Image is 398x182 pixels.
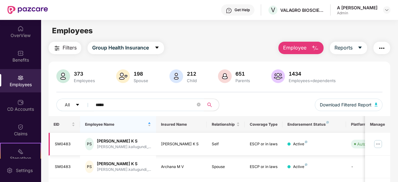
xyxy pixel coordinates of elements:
div: Platform Status [351,122,385,127]
button: search [204,99,219,111]
div: [PERSON_NAME].kallugundi_... [97,167,151,173]
span: Filters [63,44,77,52]
img: svg+xml;base64,PHN2ZyB4bWxucz0iaHR0cDovL3d3dy53My5vcmcvMjAwMC9zdmciIHdpZHRoPSIyNCIgaGVpZ2h0PSIyNC... [378,44,386,52]
td: - [346,156,390,178]
div: [PERSON_NAME] K S [97,161,151,167]
div: SM0483 [55,141,75,147]
span: All [65,101,70,108]
div: [PERSON_NAME] K S [161,141,202,147]
div: [PERSON_NAME] K S [97,138,151,144]
div: Self [212,141,240,147]
div: Admin [337,11,377,16]
img: svg+xml;base64,PHN2ZyB4bWxucz0iaHR0cDovL3d3dy53My5vcmcvMjAwMC9zdmciIHdpZHRoPSI4IiBoZWlnaHQ9IjgiIH... [305,141,307,143]
th: Insured Name [156,116,207,133]
button: Reportscaret-down [330,42,367,54]
div: Active [293,164,307,170]
img: svg+xml;base64,PHN2ZyBpZD0iSG9tZSIgeG1sbnM9Imh0dHA6Ly93d3cudzMub3JnLzIwMDAvc3ZnIiB3aWR0aD0iMjAiIG... [17,26,24,32]
img: svg+xml;base64,PHN2ZyB4bWxucz0iaHR0cDovL3d3dy53My5vcmcvMjAwMC9zdmciIHhtbG5zOnhsaW5rPSJodHRwOi8vd3... [56,69,70,83]
div: Parents [234,78,251,83]
div: 373 [73,71,96,77]
th: Coverage Type [245,116,283,133]
img: svg+xml;base64,PHN2ZyBpZD0iSGVscC0zMngzMiIgeG1sbnM9Imh0dHA6Ly93d3cudzMub3JnLzIwMDAvc3ZnIiB3aWR0aD... [226,7,232,14]
div: VALAGRO BIOSCIENCES [280,7,324,13]
div: 651 [234,71,251,77]
div: ESCP or in laws [250,141,278,147]
span: search [204,102,216,107]
span: V [271,6,275,14]
img: New Pazcare Logo [7,6,48,14]
div: Auto Verified [357,141,382,147]
div: 1434 [287,71,337,77]
th: EID [49,116,80,133]
img: svg+xml;base64,PHN2ZyB4bWxucz0iaHR0cDovL3d3dy53My5vcmcvMjAwMC9zdmciIHhtbG5zOnhsaW5rPSJodHRwOi8vd3... [375,103,378,106]
span: Reports [334,44,353,52]
div: 212 [186,71,198,77]
span: caret-down [75,103,80,108]
button: Allcaret-down [56,99,94,111]
div: Employees [73,78,96,83]
img: svg+xml;base64,PHN2ZyB4bWxucz0iaHR0cDovL3d3dy53My5vcmcvMjAwMC9zdmciIHhtbG5zOnhsaW5rPSJodHRwOi8vd3... [116,69,130,83]
button: Filters [49,42,81,54]
div: Endorsement Status [287,122,341,127]
img: svg+xml;base64,PHN2ZyB4bWxucz0iaHR0cDovL3d3dy53My5vcmcvMjAwMC9zdmciIHdpZHRoPSI4IiBoZWlnaHQ9IjgiIH... [305,163,307,166]
img: svg+xml;base64,PHN2ZyBpZD0iRW1wbG95ZWVzIiB4bWxucz0iaHR0cDovL3d3dy53My5vcmcvMjAwMC9zdmciIHdpZHRoPS... [17,75,24,81]
div: PS [85,138,94,150]
button: Download Filtered Report [315,99,383,111]
div: 198 [132,71,149,77]
img: svg+xml;base64,PHN2ZyBpZD0iQmVuZWZpdHMiIHhtbG5zPSJodHRwOi8vd3d3LnczLm9yZy8yMDAwL3N2ZyIgd2lkdGg9Ij... [17,50,24,56]
span: Download Filtered Report [320,101,372,108]
img: svg+xml;base64,PHN2ZyB4bWxucz0iaHR0cDovL3d3dy53My5vcmcvMjAwMC9zdmciIHdpZHRoPSI4IiBoZWlnaHQ9IjgiIH... [326,121,329,124]
img: manageButton [373,139,383,149]
button: Group Health Insurancecaret-down [88,42,164,54]
img: svg+xml;base64,PHN2ZyB4bWxucz0iaHR0cDovL3d3dy53My5vcmcvMjAwMC9zdmciIHhtbG5zOnhsaW5rPSJodHRwOi8vd3... [169,69,183,83]
div: A [PERSON_NAME] [337,5,377,11]
img: svg+xml;base64,PHN2ZyB4bWxucz0iaHR0cDovL3d3dy53My5vcmcvMjAwMC9zdmciIHhtbG5zOnhsaW5rPSJodHRwOi8vd3... [311,44,319,52]
div: Active [293,141,307,147]
span: close-circle [197,102,201,108]
span: close-circle [197,103,201,106]
span: Group Health Insurance [92,44,149,52]
div: Spouse [132,78,149,83]
div: Employees+dependents [287,78,337,83]
div: [PERSON_NAME].kallugundi_... [97,144,151,150]
div: ESCP or in laws [250,164,278,170]
img: svg+xml;base64,PHN2ZyB4bWxucz0iaHR0cDovL3d3dy53My5vcmcvMjAwMC9zdmciIHdpZHRoPSIyMSIgaGVpZ2h0PSIyMC... [17,148,24,155]
img: svg+xml;base64,PHN2ZyB4bWxucz0iaHR0cDovL3d3dy53My5vcmcvMjAwMC9zdmciIHhtbG5zOnhsaW5rPSJodHRwOi8vd3... [218,69,232,83]
span: caret-down [154,45,159,51]
img: svg+xml;base64,PHN2ZyBpZD0iU2V0dGluZy0yMHgyMCIgeG1sbnM9Imh0dHA6Ly93d3cudzMub3JnLzIwMDAvc3ZnIiB3aW... [7,167,13,174]
img: svg+xml;base64,PHN2ZyB4bWxucz0iaHR0cDovL3d3dy53My5vcmcvMjAwMC9zdmciIHhtbG5zOnhsaW5rPSJodHRwOi8vd3... [271,69,285,83]
span: Relationship [212,122,235,127]
div: Archana M V [161,164,202,170]
th: Manage [365,116,390,133]
span: Employees [52,26,93,35]
span: caret-down [358,45,362,51]
img: svg+xml;base64,PHN2ZyB4bWxucz0iaHR0cDovL3d3dy53My5vcmcvMjAwMC9zdmciIHdpZHRoPSIyNCIgaGVpZ2h0PSIyNC... [53,44,61,52]
img: svg+xml;base64,PHN2ZyBpZD0iQ2xhaW0iIHhtbG5zPSJodHRwOi8vd3d3LnczLm9yZy8yMDAwL3N2ZyIgd2lkdGg9IjIwIi... [17,124,24,130]
img: svg+xml;base64,PHN2ZyBpZD0iQ0RfQWNjb3VudHMiIGRhdGEtbmFtZT0iQ0QgQWNjb3VudHMiIHhtbG5zPSJodHRwOi8vd3... [17,99,24,105]
img: svg+xml;base64,PHN2ZyBpZD0iRHJvcGRvd24tMzJ4MzIiIHhtbG5zPSJodHRwOi8vd3d3LnczLm9yZy8yMDAwL3N2ZyIgd2... [384,7,389,12]
div: SM0483 [55,164,75,170]
span: Employee [283,44,306,52]
div: Child [186,78,198,83]
th: Relationship [207,116,245,133]
div: Get Help [235,7,250,12]
div: Spouse [212,164,240,170]
div: Settings [14,167,35,174]
span: Employee Name [85,122,146,127]
div: PS [85,161,94,173]
button: Employee [278,42,324,54]
div: Stepathon [1,155,40,161]
span: EID [54,122,71,127]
